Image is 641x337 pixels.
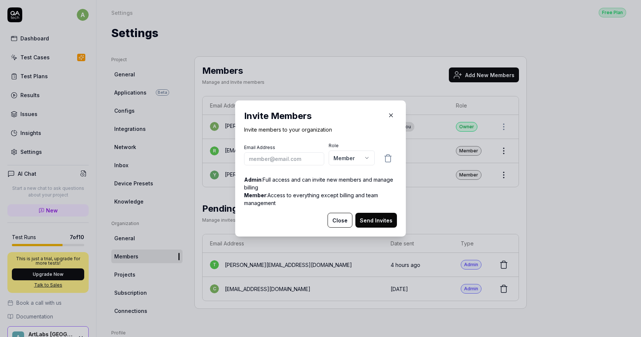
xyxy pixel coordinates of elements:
label: Role [329,142,375,149]
button: Send Invites [355,213,397,228]
p: Invite members to your organization [244,126,397,133]
strong: Member [244,192,266,198]
input: member@email.com [244,152,324,165]
p: : Full access and can invite new members and manage billing [244,176,397,191]
p: : Access to everything except billing and team management [244,191,397,207]
label: Email Address [244,144,324,151]
button: Close [328,213,352,228]
strong: Admin [244,176,262,183]
button: Close Modal [385,109,397,121]
h2: Invite Members [244,109,397,123]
